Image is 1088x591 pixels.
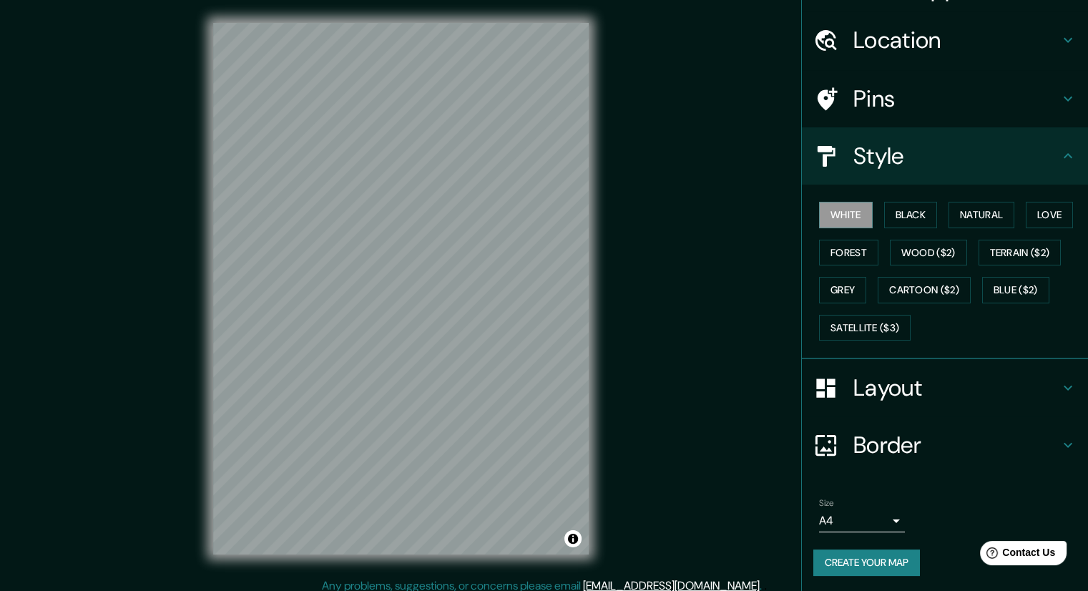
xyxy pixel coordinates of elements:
[819,277,866,303] button: Grey
[890,240,967,266] button: Wood ($2)
[982,277,1049,303] button: Blue ($2)
[853,26,1059,54] h4: Location
[802,70,1088,127] div: Pins
[979,240,1062,266] button: Terrain ($2)
[853,373,1059,402] h4: Layout
[802,416,1088,474] div: Border
[1026,202,1073,228] button: Love
[819,315,911,341] button: Satellite ($3)
[878,277,971,303] button: Cartoon ($2)
[884,202,938,228] button: Black
[213,23,589,555] canvas: Map
[802,11,1088,69] div: Location
[949,202,1014,228] button: Natural
[819,497,834,509] label: Size
[564,530,582,547] button: Toggle attribution
[853,84,1059,113] h4: Pins
[802,359,1088,416] div: Layout
[853,431,1059,459] h4: Border
[961,535,1072,575] iframe: Help widget launcher
[802,127,1088,185] div: Style
[813,550,920,576] button: Create your map
[819,240,878,266] button: Forest
[853,142,1059,170] h4: Style
[819,202,873,228] button: White
[819,509,905,532] div: A4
